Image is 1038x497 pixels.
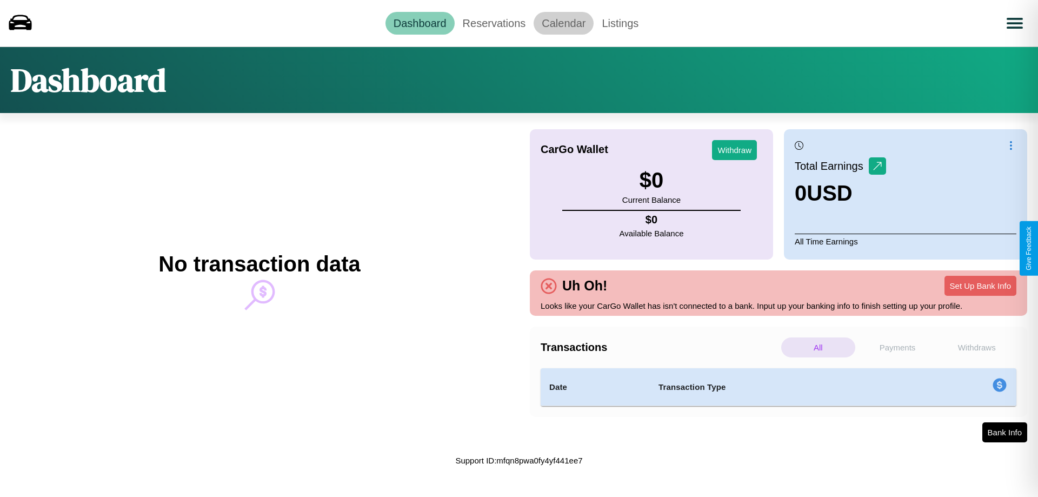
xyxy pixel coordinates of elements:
p: Looks like your CarGo Wallet has isn't connected to a bank. Input up your banking info to finish ... [541,299,1016,313]
h4: Date [549,381,641,394]
h3: $ 0 [622,168,681,193]
p: Support ID: mfqn8pwa0fy4yf441ee7 [455,453,582,468]
h4: $ 0 [620,214,684,226]
a: Dashboard [385,12,455,35]
h3: 0 USD [795,181,886,206]
p: Payments [861,337,935,357]
button: Withdraw [712,140,757,160]
p: Withdraws [940,337,1014,357]
h4: Transactions [541,341,778,354]
a: Listings [594,12,647,35]
div: Give Feedback [1025,227,1033,270]
a: Calendar [534,12,594,35]
button: Bank Info [982,422,1027,442]
h1: Dashboard [11,58,166,102]
p: Total Earnings [795,156,869,176]
h2: No transaction data [158,252,360,276]
button: Open menu [1000,8,1030,38]
h4: Uh Oh! [557,278,613,294]
h4: Transaction Type [658,381,904,394]
a: Reservations [455,12,534,35]
h4: CarGo Wallet [541,143,608,156]
p: All [781,337,855,357]
table: simple table [541,368,1016,406]
p: Current Balance [622,193,681,207]
p: Available Balance [620,226,684,241]
button: Set Up Bank Info [944,276,1016,296]
p: All Time Earnings [795,234,1016,249]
